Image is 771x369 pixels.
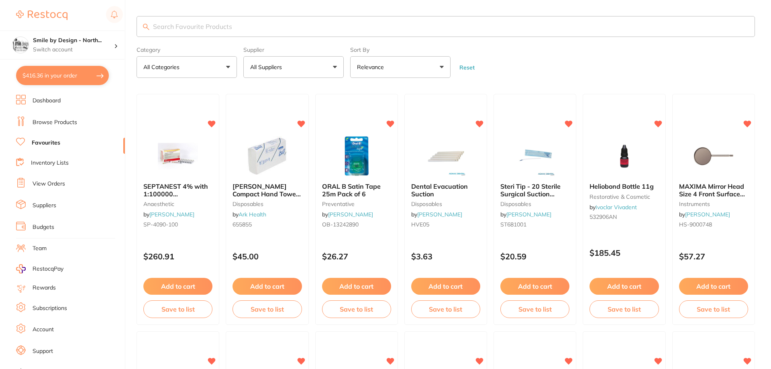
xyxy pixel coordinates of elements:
a: Favourites [32,139,60,147]
span: ORAL B Satin Tape 25m Pack of 6 [322,182,381,198]
label: Sort By [350,47,451,53]
a: View Orders [33,180,65,188]
button: Save to list [322,300,391,318]
p: $45.00 [233,252,302,261]
a: Dashboard [33,97,61,105]
button: Save to list [589,300,659,318]
button: Add to cart [500,278,569,295]
img: MAXIMA Mirror Head Size 4 Front Surface Pack of 12 [687,136,740,176]
span: by [679,211,730,218]
img: ORAL B Satin Tape 25m Pack of 6 [330,136,383,176]
span: by [411,211,462,218]
a: Ivoclar Vivadent [596,204,637,211]
button: $416.36 in your order [16,66,109,85]
span: 655855 [233,221,252,228]
span: by [322,211,373,218]
span: MAXIMA Mirror Head Size 4 Front Surface Pack of 12 [679,182,745,205]
a: Browse Products [33,118,77,126]
span: by [500,211,551,218]
p: All Categories [143,63,183,71]
span: OB-13242890 [322,221,359,228]
span: HS-9000748 [679,221,712,228]
img: Dental Evacuation Suction [420,136,472,176]
p: Relevance [357,63,387,71]
span: by [143,211,194,218]
span: Heliobond Bottle 11g [589,182,654,190]
small: disposables [233,201,302,207]
b: Heliobond Bottle 11g [589,183,659,190]
a: Restocq Logo [16,6,67,24]
p: $26.27 [322,252,391,261]
a: Team [33,245,47,253]
b: MAXIMA Mirror Head Size 4 Front Surface Pack of 12 [679,183,748,198]
small: restorative & cosmetic [589,194,659,200]
img: RestocqPay [16,264,26,273]
b: Dental Evacuation Suction [411,183,480,198]
label: Category [137,47,237,53]
small: preventative [322,201,391,207]
button: All Categories [137,56,237,78]
input: Search Favourite Products [137,16,755,37]
a: Rewards [33,284,56,292]
h4: Smile by Design - North Sydney [33,37,114,45]
img: Scott Compact Hand Towel 29.5x19cm 5855 [241,136,293,176]
span: Dental Evacuation Suction [411,182,468,198]
p: $57.27 [679,252,748,261]
button: Add to cart [411,278,480,295]
button: Save to list [143,300,212,318]
p: $20.59 [500,252,569,261]
button: Relevance [350,56,451,78]
a: Subscriptions [33,304,67,312]
button: Add to cart [233,278,302,295]
button: Add to cart [143,278,212,295]
button: Add to cart [322,278,391,295]
p: $260.91 [143,252,212,261]
span: SEPTANEST 4% with 1:100000 [MEDICAL_DATA] 2.2ml 2xBox 50 GOLD [143,182,211,212]
span: ST681001 [500,221,526,228]
img: SEPTANEST 4% with 1:100000 adrenalin 2.2ml 2xBox 50 GOLD [152,136,204,176]
button: Save to list [233,300,302,318]
img: Steri Tip - 20 Sterile Surgical Suction Aspirators [509,136,561,176]
span: HVE05 [411,221,429,228]
p: $185.45 [589,248,659,257]
span: SP-4090-100 [143,221,178,228]
small: disposables [411,201,480,207]
button: Reset [457,64,477,71]
img: Smile by Design - North Sydney [12,37,29,53]
a: Suppliers [33,202,56,210]
a: [PERSON_NAME] [149,211,194,218]
a: [PERSON_NAME] [685,211,730,218]
b: SEPTANEST 4% with 1:100000 adrenalin 2.2ml 2xBox 50 GOLD [143,183,212,198]
a: [PERSON_NAME] [417,211,462,218]
a: [PERSON_NAME] [506,211,551,218]
a: Ark Health [239,211,266,218]
span: RestocqPay [33,265,63,273]
span: Steri Tip - 20 Sterile Surgical Suction Aspirators [500,182,561,205]
b: ORAL B Satin Tape 25m Pack of 6 [322,183,391,198]
button: All Suppliers [243,56,344,78]
span: by [589,204,637,211]
img: Heliobond Bottle 11g [598,136,651,176]
button: Save to list [500,300,569,318]
b: Steri Tip - 20 Sterile Surgical Suction Aspirators [500,183,569,198]
label: Supplier [243,47,344,53]
b: Scott Compact Hand Towel 29.5x19cm 5855 [233,183,302,198]
span: [PERSON_NAME] Compact Hand Towel 29.5x19cm 5855 [233,182,301,205]
a: Account [33,326,54,334]
a: [PERSON_NAME] [328,211,373,218]
button: Add to cart [589,278,659,295]
a: Support [33,347,53,355]
small: disposables [500,201,569,207]
button: Save to list [679,300,748,318]
a: Inventory Lists [31,159,69,167]
small: anaesthetic [143,201,212,207]
span: by [233,211,266,218]
p: Switch account [33,46,114,54]
button: Save to list [411,300,480,318]
span: 532906AN [589,213,617,220]
small: instruments [679,201,748,207]
p: All Suppliers [250,63,285,71]
button: Add to cart [679,278,748,295]
a: RestocqPay [16,264,63,273]
a: Budgets [33,223,54,231]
